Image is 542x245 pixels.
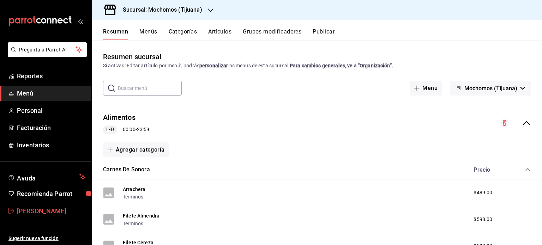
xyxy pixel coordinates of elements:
[313,28,335,40] button: Publicar
[123,220,143,227] button: Términos
[139,28,157,40] button: Menús
[17,140,86,150] span: Inventarios
[123,193,143,200] button: Términos
[103,62,531,69] div: Si activas ‘Editar artículo por menú’, podrás los menús de esta sucursal.
[474,189,492,196] span: $489.00
[118,81,182,95] input: Buscar menú
[17,189,86,198] span: Recomienda Parrot
[123,212,159,219] button: Filete Almendra
[208,28,231,40] button: Artículos
[103,112,135,123] button: Alimentos
[8,42,87,57] button: Pregunta a Parrot AI
[466,166,512,173] div: Precio
[117,6,202,14] h3: Sucursal: Mochomos (Tijuana)
[8,235,86,242] span: Sugerir nueva función
[103,28,128,40] button: Resumen
[410,81,442,96] button: Menú
[450,81,531,96] button: Mochomos (Tijuana)
[17,106,86,115] span: Personal
[474,216,492,223] span: $598.00
[464,85,517,92] span: Mochomos (Tijuana)
[243,28,301,40] button: Grupos modificadores
[103,51,161,62] div: Resumen sucursal
[17,71,86,81] span: Reportes
[103,166,150,174] button: Carnes De Sonora
[103,126,116,133] span: L-D
[92,107,542,140] div: collapse-menu-row
[103,125,149,134] div: 00:00 - 23:59
[525,167,531,172] button: collapse-category-row
[78,18,83,24] button: open_drawer_menu
[123,186,145,193] button: Arrachera
[5,51,87,59] a: Pregunta a Parrot AI
[19,46,76,54] span: Pregunta a Parrot AI
[103,142,169,157] button: Agregar categoría
[17,173,77,181] span: Ayuda
[17,88,86,98] span: Menú
[103,28,542,40] div: navigation tabs
[17,123,86,133] span: Facturación
[290,63,393,68] strong: Para cambios generales, ve a “Organización”.
[169,28,197,40] button: Categorías
[199,63,228,68] strong: personalizar
[17,206,86,216] span: [PERSON_NAME]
